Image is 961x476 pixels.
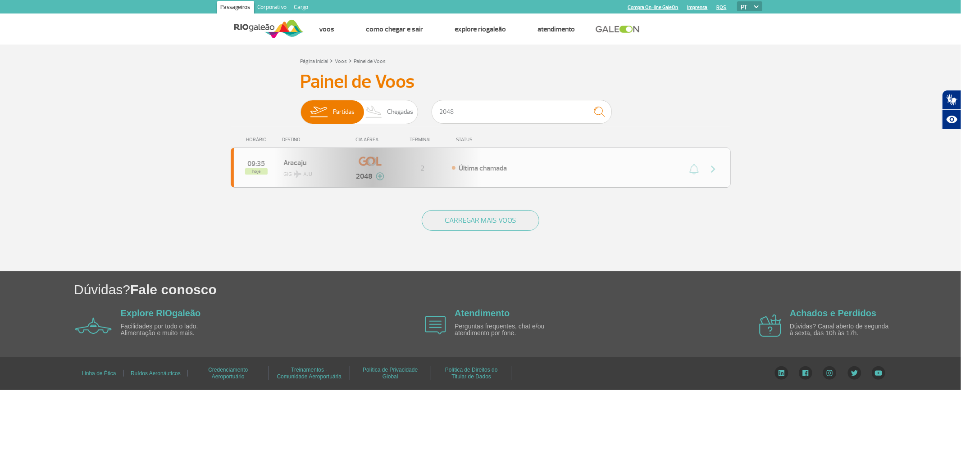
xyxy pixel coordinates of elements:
a: Linha de Ética [82,367,116,380]
a: Página Inicial [301,58,328,65]
a: Passageiros [217,1,254,15]
div: HORÁRIO [233,137,282,143]
a: Como chegar e sair [366,25,424,34]
a: Explore RIOgaleão [455,25,506,34]
p: Dúvidas? Canal aberto de segunda à sexta, das 10h às 17h. [790,323,893,337]
span: Fale conosco [130,282,217,297]
a: Atendimento [538,25,575,34]
h3: Painel de Voos [301,71,661,93]
img: airplane icon [75,318,112,334]
a: Credenciamento Aeroportuário [208,364,248,383]
div: CIA AÉREA [348,137,393,143]
button: CARREGAR MAIS VOOS [422,210,539,231]
a: > [330,55,333,66]
button: Abrir recursos assistivos. [942,110,961,130]
img: Twitter [847,366,861,380]
a: Voos [335,58,347,65]
img: airplane icon [759,314,781,337]
a: RQS [717,4,727,10]
a: Painel de Voos [354,58,386,65]
p: Perguntas frequentes, chat e/ou atendimento por fone. [455,323,558,337]
div: TERMINAL [393,137,451,143]
span: Chegadas [387,100,413,124]
a: Política de Direitos do Titular de Dados [445,364,498,383]
h1: Dúvidas? [74,280,961,299]
a: Imprensa [688,4,708,10]
img: airplane icon [425,316,446,335]
a: Treinamentos - Comunidade Aeroportuária [277,364,342,383]
img: Instagram [823,366,837,380]
img: LinkedIn [774,366,788,380]
a: Explore RIOgaleão [121,308,201,318]
button: Abrir tradutor de língua de sinais. [942,90,961,110]
input: Voo, cidade ou cia aérea [432,100,612,124]
img: Facebook [799,366,812,380]
a: Voos [319,25,335,34]
a: Compra On-line GaleOn [628,4,679,10]
a: Achados e Perdidos [790,308,876,318]
div: Plugin de acessibilidade da Hand Talk. [942,90,961,130]
img: slider-desembarque [361,100,387,124]
div: DESTINO [282,137,348,143]
p: Facilidades por todo o lado. Alimentação e muito mais. [121,323,224,337]
a: Política de Privacidade Global [363,364,418,383]
a: Ruídos Aeronáuticos [131,367,181,380]
div: STATUS [451,137,525,143]
a: Atendimento [455,308,510,318]
span: Partidas [333,100,355,124]
img: YouTube [872,366,885,380]
a: > [349,55,352,66]
a: Corporativo [254,1,291,15]
img: slider-embarque [305,100,333,124]
a: Cargo [291,1,312,15]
